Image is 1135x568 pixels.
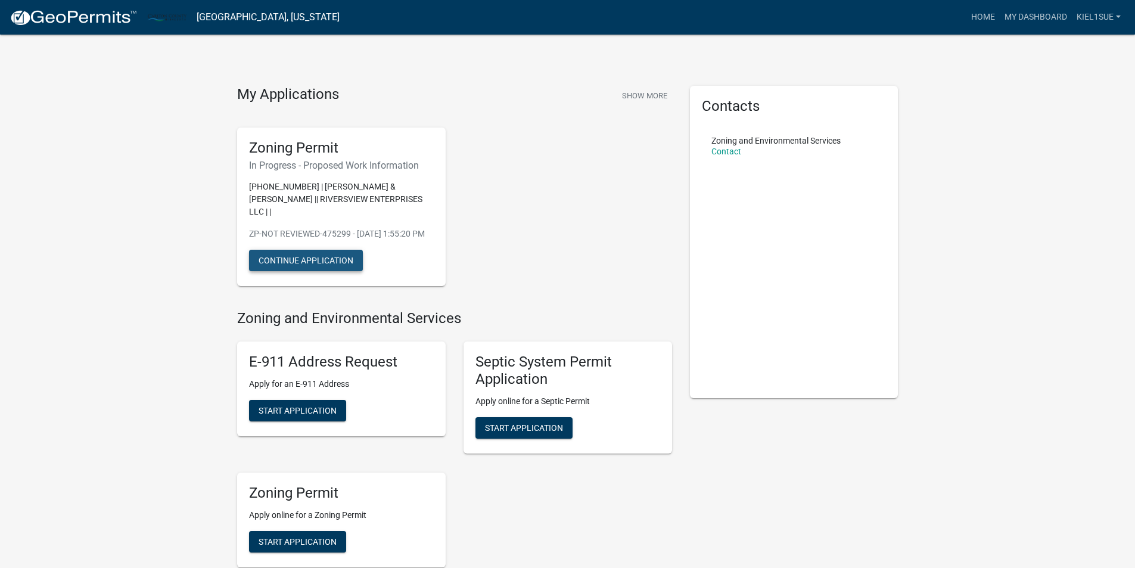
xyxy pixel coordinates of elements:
[711,147,741,156] a: Contact
[249,228,434,240] p: ZP-NOT REVIEWED-475299 - [DATE] 1:55:20 PM
[475,417,573,439] button: Start Application
[1000,6,1072,29] a: My Dashboard
[485,423,563,432] span: Start Application
[197,7,340,27] a: [GEOGRAPHIC_DATA], [US_STATE]
[249,181,434,218] p: [PHONE_NUMBER] | [PERSON_NAME] & [PERSON_NAME] || RIVERSVIEW ENTERPRISES LLC | |
[1072,6,1125,29] a: Kiel1sue
[249,353,434,371] h5: E-911 Address Request
[249,139,434,157] h5: Zoning Permit
[249,531,346,553] button: Start Application
[617,86,672,105] button: Show More
[259,536,337,546] span: Start Application
[237,86,339,104] h4: My Applications
[237,310,672,327] h4: Zoning and Environmental Services
[249,509,434,522] p: Apply online for a Zoning Permit
[249,378,434,390] p: Apply for an E-911 Address
[475,353,660,388] h5: Septic System Permit Application
[249,485,434,502] h5: Zoning Permit
[702,98,887,115] h5: Contacts
[966,6,1000,29] a: Home
[259,406,337,415] span: Start Application
[249,250,363,271] button: Continue Application
[249,160,434,171] h6: In Progress - Proposed Work Information
[147,9,187,25] img: Carlton County, Minnesota
[711,136,841,145] p: Zoning and Environmental Services
[249,400,346,421] button: Start Application
[475,395,660,408] p: Apply online for a Septic Permit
